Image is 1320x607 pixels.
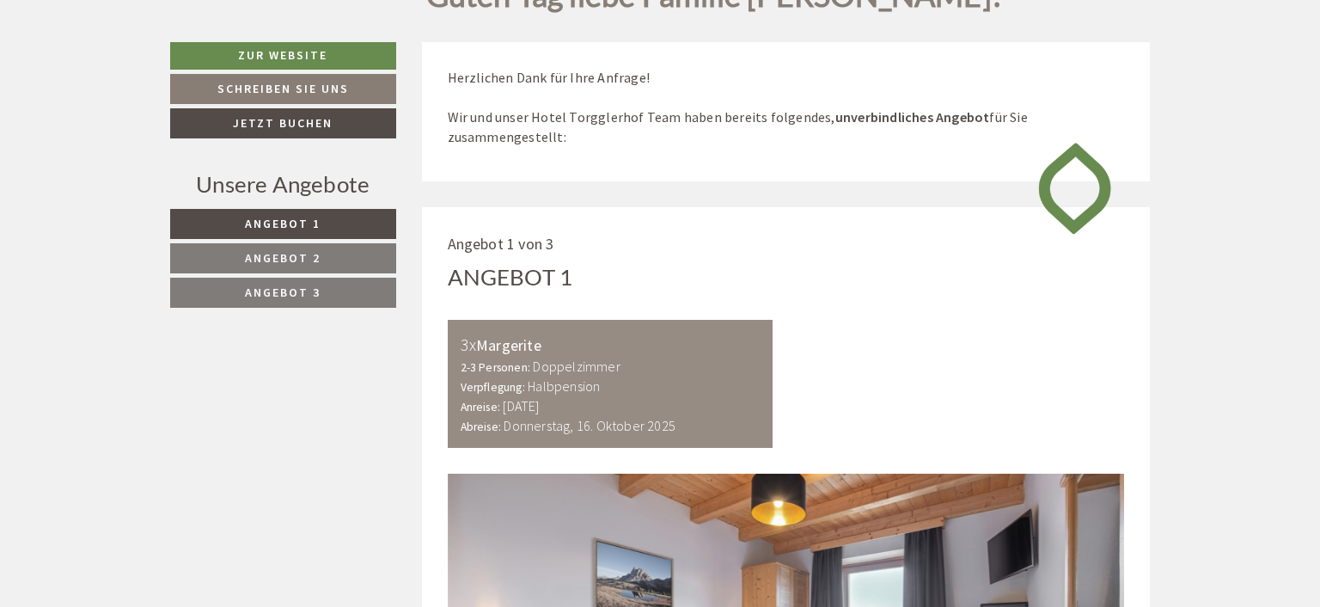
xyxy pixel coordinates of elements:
small: Anreise: [461,400,501,414]
b: 3x [461,334,476,355]
div: Guten Tag, wie können wir Ihnen helfen? [14,47,281,100]
span: Angebot 3 [245,285,321,300]
div: [GEOGRAPHIC_DATA] [27,51,272,64]
small: 2-3 Personen: [461,360,531,375]
small: Abreise: [461,420,502,434]
b: Donnerstag, 16. Oktober 2025 [504,417,675,434]
div: Angebot 1 [448,261,573,293]
b: [DATE] [503,397,539,414]
span: Angebot 2 [245,250,321,266]
div: Mittwoch [293,14,385,43]
small: 23:29 [27,84,272,96]
button: Senden [574,453,677,483]
b: Doppelzimmer [533,358,620,375]
span: Angebot 1 [245,216,321,231]
a: Jetzt buchen [170,108,396,138]
strong: unverbindliches Angebot [835,108,990,126]
div: Unsere Angebote [170,169,396,200]
div: Margerite [461,333,761,358]
a: Schreiben Sie uns [170,74,396,104]
small: Verpflegung: [461,380,525,395]
a: Zur Website [170,42,396,70]
b: Halbpension [528,377,600,395]
p: Herzlichen Dank für Ihre Anfrage! Wir und unser Hotel Torgglerhof Team haben bereits folgendes, f... [448,68,1125,146]
img: image [1025,127,1124,249]
span: Angebot 1 von 3 [448,234,554,254]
